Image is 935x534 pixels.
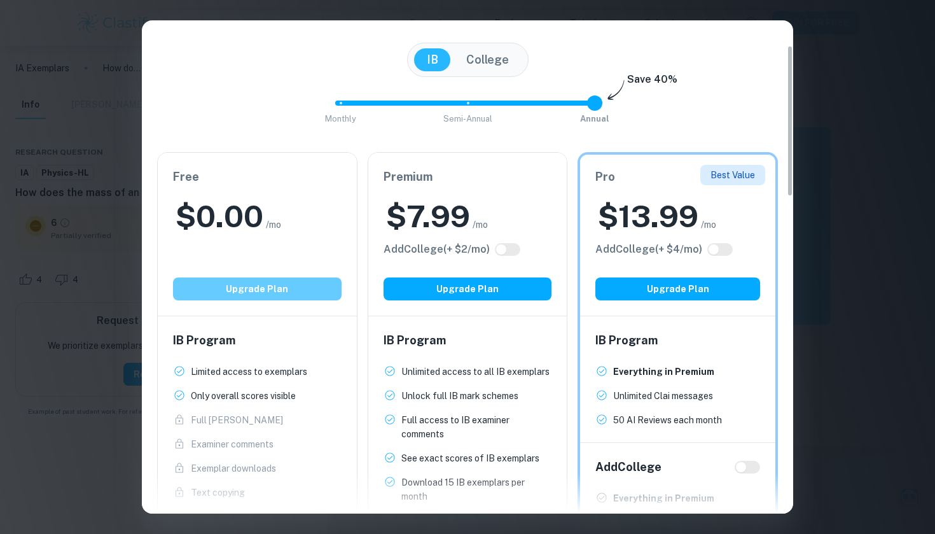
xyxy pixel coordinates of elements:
h6: Free [173,168,342,186]
button: Upgrade Plan [384,278,552,300]
p: Limited access to exemplars [191,365,307,379]
h6: Pro [595,168,760,186]
p: Full [PERSON_NAME] [191,413,283,427]
h6: Premium [384,168,552,186]
p: Full access to IB examiner comments [401,413,552,441]
h6: IB Program [595,332,760,349]
h2: $ 13.99 [598,196,698,237]
p: Everything in Premium [613,365,714,379]
img: subscription-arrow.svg [607,80,625,101]
span: Annual [580,114,609,123]
button: Upgrade Plan [173,278,342,300]
h6: IB Program [173,332,342,349]
p: Unlimited Clai messages [613,389,713,403]
span: /mo [473,218,488,232]
button: Upgrade Plan [595,278,760,300]
h2: $ 0.00 [176,196,263,237]
span: Monthly [325,114,356,123]
span: /mo [266,218,281,232]
h6: Add College [595,458,661,476]
p: Examiner comments [191,437,274,451]
p: Best Value [710,168,755,182]
h6: IB Program [384,332,552,349]
h6: Click to see all the additional College features. [595,242,702,257]
p: Unlock full IB mark schemes [401,389,518,403]
p: 50 AI Reviews each month [613,413,722,427]
p: See exact scores of IB exemplars [401,451,539,465]
span: Semi-Annual [443,114,492,123]
p: Only overall scores visible [191,389,296,403]
span: /mo [701,218,716,232]
h6: Save 40% [627,72,677,94]
button: College [454,48,522,71]
button: IB [414,48,451,71]
p: Unlimited access to all IB exemplars [401,365,550,379]
p: Exemplar downloads [191,461,276,475]
h6: Click to see all the additional College features. [384,242,490,257]
h2: $ 7.99 [386,196,470,237]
